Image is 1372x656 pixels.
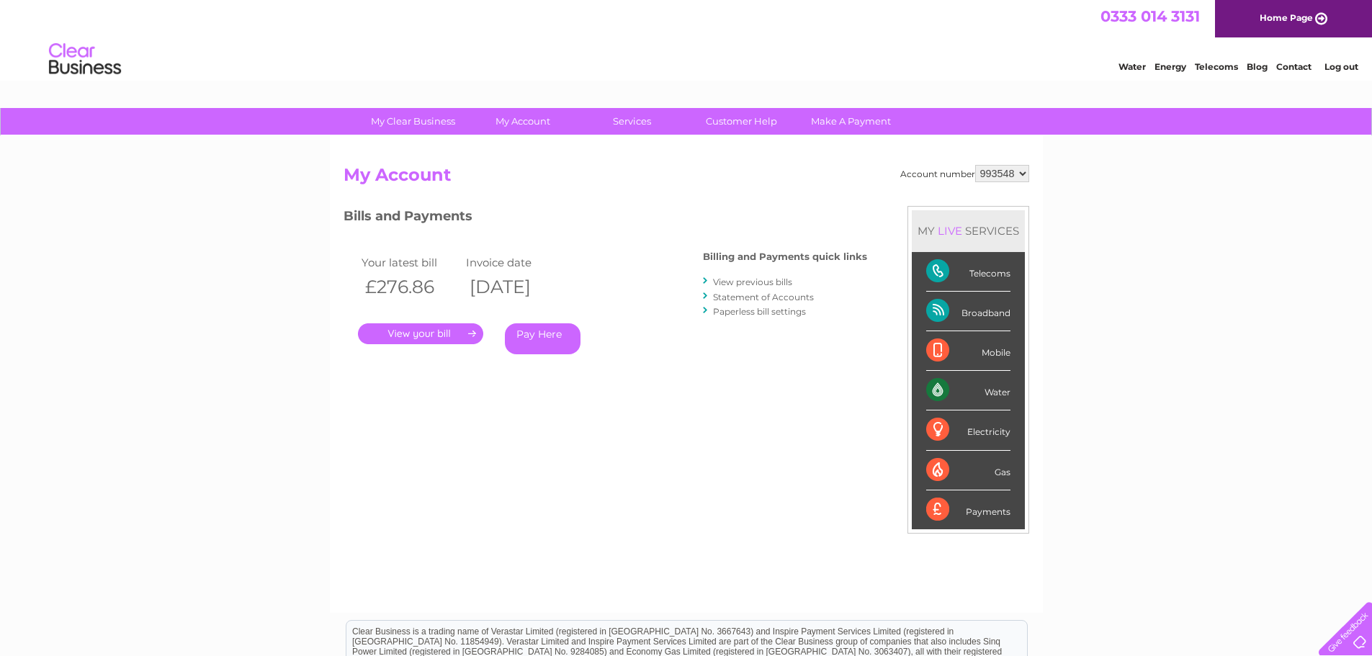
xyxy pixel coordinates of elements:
[935,224,965,238] div: LIVE
[926,451,1010,490] div: Gas
[912,210,1025,251] div: MY SERVICES
[926,490,1010,529] div: Payments
[1100,7,1200,25] a: 0333 014 3131
[926,371,1010,410] div: Water
[358,272,462,302] th: £276.86
[703,251,867,262] h4: Billing and Payments quick links
[358,253,462,272] td: Your latest bill
[926,410,1010,450] div: Electricity
[926,252,1010,292] div: Telecoms
[505,323,580,354] a: Pay Here
[926,292,1010,331] div: Broadband
[462,253,567,272] td: Invoice date
[792,108,910,135] a: Make A Payment
[1247,61,1268,72] a: Blog
[713,277,792,287] a: View previous bills
[573,108,691,135] a: Services
[354,108,472,135] a: My Clear Business
[926,331,1010,371] div: Mobile
[713,306,806,317] a: Paperless bill settings
[344,165,1029,192] h2: My Account
[1324,61,1358,72] a: Log out
[1118,61,1146,72] a: Water
[346,8,1027,70] div: Clear Business is a trading name of Verastar Limited (registered in [GEOGRAPHIC_DATA] No. 3667643...
[900,165,1029,182] div: Account number
[48,37,122,81] img: logo.png
[462,272,567,302] th: [DATE]
[1276,61,1312,72] a: Contact
[713,292,814,302] a: Statement of Accounts
[1195,61,1238,72] a: Telecoms
[1154,61,1186,72] a: Energy
[344,206,867,231] h3: Bills and Payments
[358,323,483,344] a: .
[463,108,582,135] a: My Account
[682,108,801,135] a: Customer Help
